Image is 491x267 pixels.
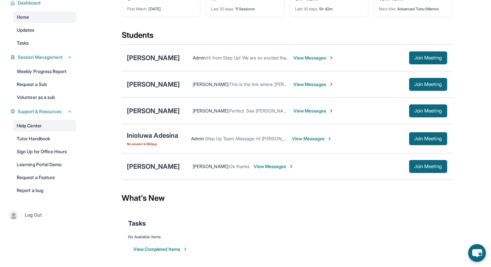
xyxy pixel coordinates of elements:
button: Join Meeting [409,160,447,173]
a: Weekly Progress Report [13,66,76,77]
button: Session Management [15,54,72,60]
img: Chevron-Right [329,82,334,87]
div: Inioluwa Adesina [127,131,179,140]
a: Learning Portal Demo [13,159,76,170]
button: Join Meeting [409,51,447,64]
span: Last 30 days : [295,6,318,11]
div: Advanced Tutor/Mentor [379,3,447,12]
a: Report a bug [13,185,76,196]
span: [PERSON_NAME] : [193,81,229,87]
span: Admin : [191,136,205,141]
a: Volunteer as a sub [13,91,76,103]
span: View Messages [292,135,332,142]
span: First Match : [127,6,148,11]
button: Support & Resources [15,108,72,115]
span: Home [17,14,29,20]
span: Join Meeting [414,82,442,86]
span: Join Meeting [414,137,442,141]
a: Request a Feature [13,172,76,183]
button: Join Meeting [409,132,447,145]
span: [PERSON_NAME] : [193,164,229,169]
a: Tutor Handbook [13,133,76,144]
span: Perfect. See [PERSON_NAME] then! [229,108,302,113]
div: [DATE] [127,3,195,12]
a: Request a Sub [13,79,76,90]
a: |Log Out [6,208,76,222]
div: [PERSON_NAME] [127,162,180,171]
span: View Messages [293,108,334,114]
span: [PERSON_NAME] : [193,108,229,113]
span: View Messages [253,163,294,170]
span: Tasks [128,219,146,228]
img: Chevron-Right [327,136,332,141]
img: Chevron-Right [329,55,334,60]
span: Next title : [379,6,396,11]
span: Join Meeting [414,165,442,168]
span: View Messages [293,81,334,88]
div: [PERSON_NAME] [127,80,180,89]
button: View Completed Items [133,246,188,252]
a: Help Center [13,120,76,132]
a: Updates [13,24,76,36]
span: Join Meeting [414,109,442,113]
a: Sign Up for Office Hours [13,146,76,157]
img: Chevron-Right [289,164,294,169]
span: Join Meeting [414,56,442,60]
div: 11 Sessions [211,3,279,12]
button: Join Meeting [409,104,447,117]
span: Tasks [17,40,29,46]
span: Log Out [25,212,42,218]
span: View Messages [293,55,334,61]
button: chat-button [468,244,486,262]
button: Join Meeting [409,78,447,91]
div: [PERSON_NAME] [127,106,180,115]
div: Students [122,30,452,44]
span: Updates [17,27,35,33]
span: No session in 36 days [127,141,179,146]
span: Ok thanks [229,164,250,169]
a: Home [13,11,76,23]
a: Tasks [13,37,76,49]
span: Session Management [18,54,63,60]
div: [PERSON_NAME] [127,53,180,62]
img: user-img [9,210,18,219]
span: Last 30 days : [211,6,234,11]
div: What's New [122,184,452,212]
div: No Available Items [128,234,446,240]
div: 5h 42m [295,3,363,12]
span: | [21,211,22,219]
span: Admin : [193,55,207,60]
img: Chevron-Right [329,108,334,113]
span: Support & Resources [18,108,61,115]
